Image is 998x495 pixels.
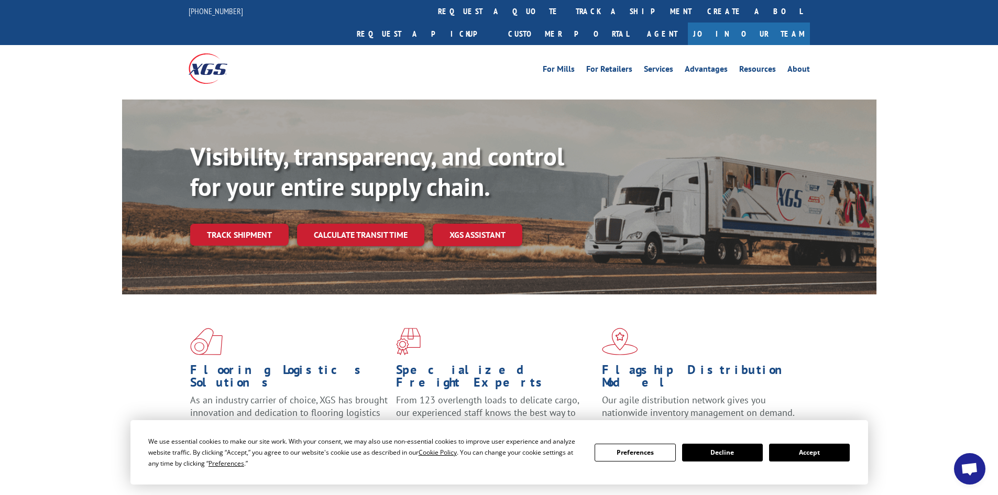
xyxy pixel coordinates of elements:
[739,65,776,76] a: Resources
[543,65,575,76] a: For Mills
[644,65,673,76] a: Services
[419,448,457,457] span: Cookie Policy
[682,444,763,461] button: Decline
[130,420,868,485] div: Cookie Consent Prompt
[500,23,637,45] a: Customer Portal
[297,224,424,246] a: Calculate transit time
[190,140,564,203] b: Visibility, transparency, and control for your entire supply chain.
[190,364,388,394] h1: Flooring Logistics Solutions
[688,23,810,45] a: Join Our Team
[602,394,795,419] span: Our agile distribution network gives you nationwide inventory management on demand.
[189,6,243,16] a: [PHONE_NUMBER]
[190,224,289,246] a: Track shipment
[769,444,850,461] button: Accept
[433,224,522,246] a: XGS ASSISTANT
[209,459,244,468] span: Preferences
[396,364,594,394] h1: Specialized Freight Experts
[602,328,638,355] img: xgs-icon-flagship-distribution-model-red
[595,444,675,461] button: Preferences
[349,23,500,45] a: Request a pickup
[190,328,223,355] img: xgs-icon-total-supply-chain-intelligence-red
[602,364,800,394] h1: Flagship Distribution Model
[954,453,985,485] a: Open chat
[190,394,388,431] span: As an industry carrier of choice, XGS has brought innovation and dedication to flooring logistics...
[148,436,582,469] div: We use essential cookies to make our site work. With your consent, we may also use non-essential ...
[787,65,810,76] a: About
[586,65,632,76] a: For Retailers
[396,328,421,355] img: xgs-icon-focused-on-flooring-red
[685,65,728,76] a: Advantages
[396,394,594,441] p: From 123 overlength loads to delicate cargo, our experienced staff knows the best way to move you...
[637,23,688,45] a: Agent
